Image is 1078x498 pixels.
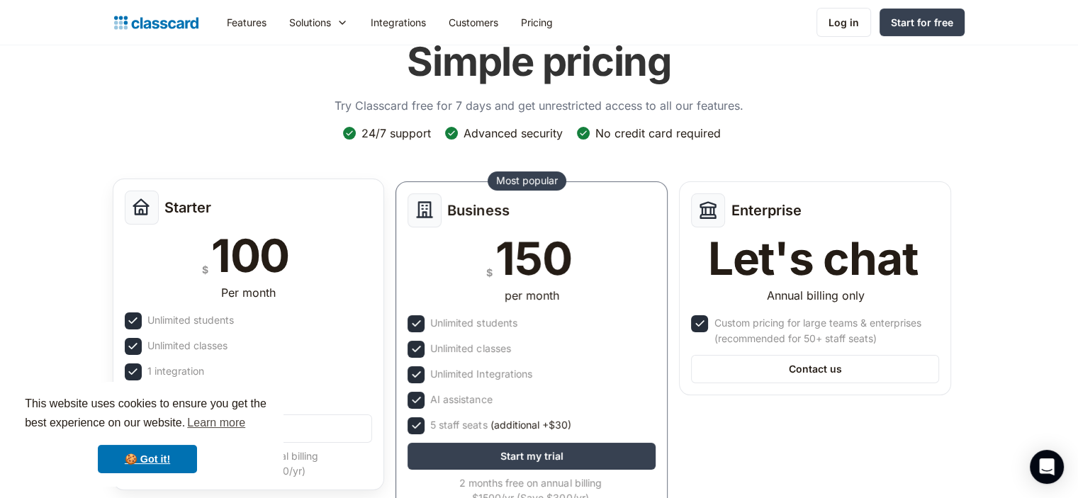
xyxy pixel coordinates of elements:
a: Customers [437,6,510,38]
div: Solutions [289,15,331,30]
a: Integrations [359,6,437,38]
a: learn more about cookies [185,412,247,434]
div: Log in [829,15,859,30]
a: dismiss cookie message [98,445,197,473]
span: This website uses cookies to ensure you get the best experience on our website. [25,395,270,434]
a: home [114,13,198,33]
a: Start my trial [408,443,656,470]
div: cookieconsent [11,382,283,487]
a: Features [215,6,278,38]
a: Pricing [510,6,564,38]
a: Start for free [880,9,965,36]
div: Solutions [278,6,359,38]
div: Open Intercom Messenger [1030,450,1064,484]
div: Start for free [891,15,953,30]
a: Log in [816,8,871,37]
